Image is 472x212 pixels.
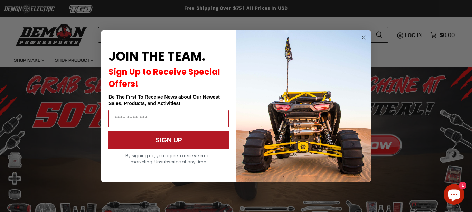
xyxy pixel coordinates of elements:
inbox-online-store-chat: Shopify online store chat [442,184,466,206]
button: SIGN UP [108,131,229,149]
span: By signing up, you agree to receive email marketing. Unsubscribe at any time. [125,153,212,165]
button: Close dialog [359,33,368,42]
span: Sign Up to Receive Special Offers! [108,66,220,90]
span: Be The First To Receive News about Our Newest Sales, Products, and Activities! [108,94,220,106]
input: Email Address [108,110,229,127]
span: JOIN THE TEAM. [108,48,205,65]
img: a9095488-b6e7-41ba-879d-588abfab540b.jpeg [236,30,371,182]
